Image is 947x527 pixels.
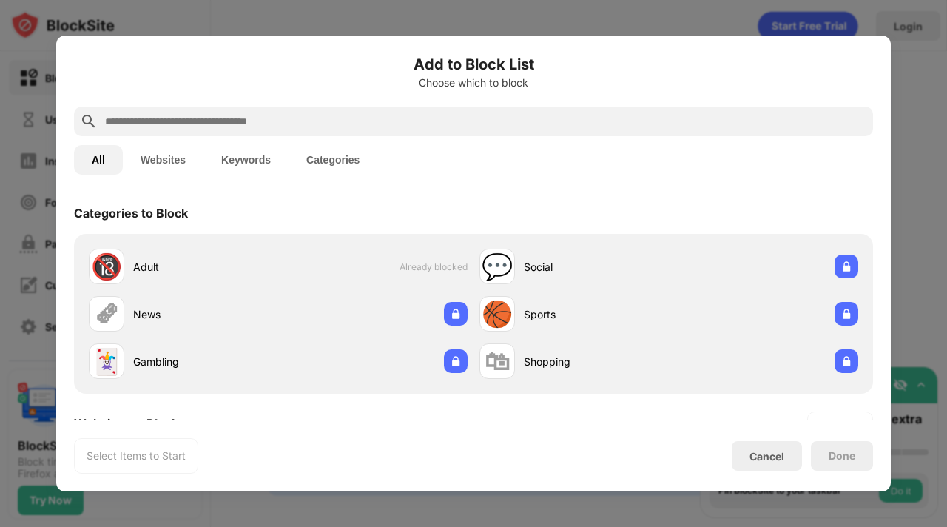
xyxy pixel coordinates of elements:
div: 🗞 [94,299,119,329]
div: Sports [524,306,669,322]
div: 💬 [482,252,513,282]
div: 🛍 [485,346,510,377]
h6: Add to Block List [74,53,873,75]
div: See more [820,416,860,431]
span: Already blocked [400,261,468,272]
button: Websites [123,145,203,175]
div: Choose which to block [74,77,873,89]
div: Adult [133,259,278,275]
div: Gambling [133,354,278,369]
button: All [74,145,123,175]
div: 🏀 [482,299,513,329]
div: Categories to Block [74,206,188,221]
div: Select Items to Start [87,449,186,463]
div: Shopping [524,354,669,369]
div: Cancel [749,450,784,463]
img: search.svg [80,113,98,130]
div: 🔞 [91,252,122,282]
button: Keywords [203,145,289,175]
div: Done [829,450,855,462]
div: Websites to Block [74,416,178,431]
button: Categories [289,145,377,175]
div: News [133,306,278,322]
div: Social [524,259,669,275]
div: 🃏 [91,346,122,377]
